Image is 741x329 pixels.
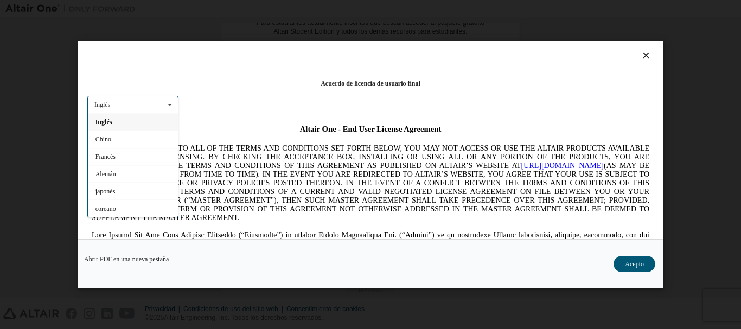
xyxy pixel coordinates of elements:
font: Chino [95,136,111,143]
button: Acepto [614,256,655,272]
font: Acuerdo de licencia de usuario final [321,80,420,87]
span: IF YOU DO NOT AGREE TO ALL OF THE TERMS AND CONDITIONS SET FORTH BELOW, YOU MAY NOT ACCESS OR USE... [4,24,562,101]
a: Abrir PDF en una nueva pestaña [84,256,169,262]
font: coreano [95,205,116,212]
span: Lore Ipsumd Sit Ame Cons Adipisc Elitseddo (“Eiusmodte”) in utlabor Etdolo Magnaaliqua Eni. (“Adm... [4,111,562,188]
a: [URL][DOMAIN_NAME] [434,41,516,49]
font: japonés [95,188,116,195]
span: Altair One - End User License Agreement [213,4,354,13]
font: Inglés [95,118,112,126]
font: Alemán [95,170,116,178]
font: Acepto [625,260,644,268]
font: Francés [95,153,116,160]
font: Inglés [94,101,110,109]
